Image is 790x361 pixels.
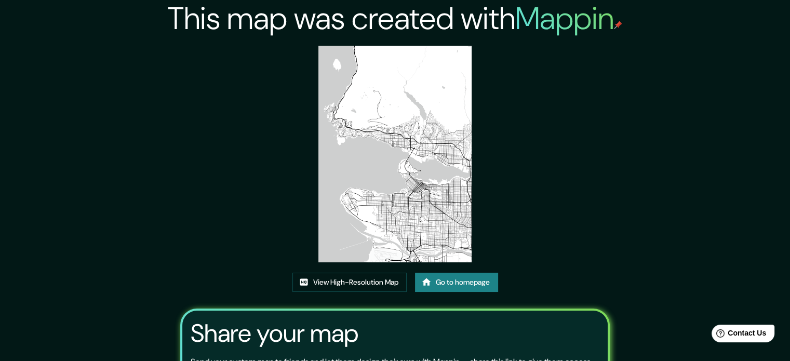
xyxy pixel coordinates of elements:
[292,273,407,292] a: View High-Resolution Map
[191,319,358,348] h3: Share your map
[698,320,779,350] iframe: Help widget launcher
[415,273,498,292] a: Go to homepage
[614,21,622,29] img: mappin-pin
[318,46,472,262] img: created-map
